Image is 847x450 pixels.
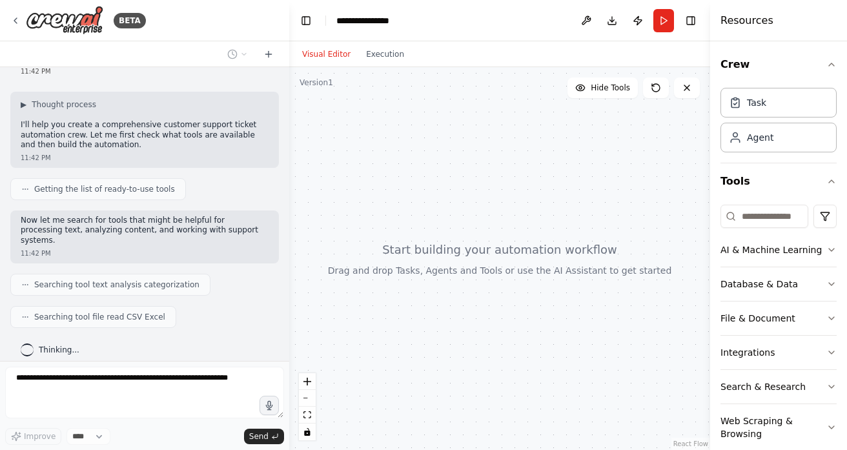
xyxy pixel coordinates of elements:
[21,99,96,110] button: ▶Thought process
[682,12,700,30] button: Hide right sidebar
[26,6,103,35] img: Logo
[244,429,284,444] button: Send
[32,99,96,110] span: Thought process
[249,431,269,442] span: Send
[720,302,837,335] button: File & Document
[720,13,773,28] h4: Resources
[591,83,630,93] span: Hide Tools
[34,280,199,290] span: Searching tool text analysis categorization
[336,14,403,27] nav: breadcrumb
[299,390,316,407] button: zoom out
[21,153,269,163] div: 11:42 PM
[299,407,316,424] button: fit view
[260,396,279,415] button: Click to speak your automation idea
[720,370,837,404] button: Search & Research
[21,120,269,150] p: I'll help you create a comprehensive customer support ticket automation crew. Let me first check ...
[720,233,837,267] button: AI & Machine Learning
[747,131,773,144] div: Agent
[294,46,358,62] button: Visual Editor
[720,163,837,199] button: Tools
[299,373,316,440] div: React Flow controls
[747,96,766,109] div: Task
[720,336,837,369] button: Integrations
[720,83,837,163] div: Crew
[720,46,837,83] button: Crew
[39,345,79,355] span: Thinking...
[300,77,333,88] div: Version 1
[34,312,165,322] span: Searching tool file read CSV Excel
[21,66,269,76] div: 11:42 PM
[21,216,269,246] p: Now let me search for tools that might be helpful for processing text, analyzing content, and wor...
[24,431,56,442] span: Improve
[358,46,412,62] button: Execution
[297,12,315,30] button: Hide left sidebar
[34,184,175,194] span: Getting the list of ready-to-use tools
[222,46,253,62] button: Switch to previous chat
[21,249,269,258] div: 11:42 PM
[720,267,837,301] button: Database & Data
[258,46,279,62] button: Start a new chat
[299,424,316,440] button: toggle interactivity
[673,440,708,447] a: React Flow attribution
[114,13,146,28] div: BETA
[567,77,638,98] button: Hide Tools
[299,373,316,390] button: zoom in
[5,428,61,445] button: Improve
[21,99,26,110] span: ▶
